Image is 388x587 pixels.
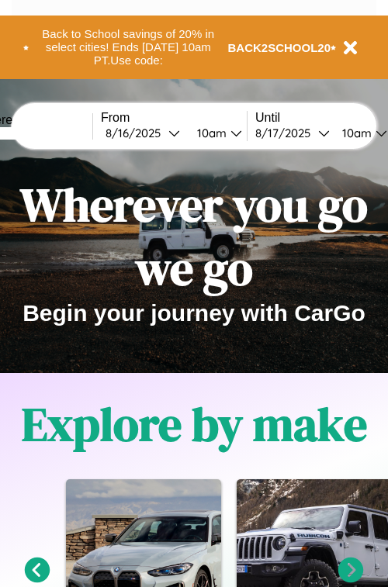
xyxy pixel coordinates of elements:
button: 8/16/2025 [101,125,185,141]
div: 10am [334,126,376,140]
div: 8 / 17 / 2025 [255,126,318,140]
label: From [101,111,247,125]
div: 8 / 16 / 2025 [106,126,168,140]
button: Back to School savings of 20% in select cities! Ends [DATE] 10am PT.Use code: [29,23,228,71]
h1: Explore by make [22,392,367,456]
button: 10am [185,125,247,141]
div: 10am [189,126,230,140]
b: BACK2SCHOOL20 [228,41,331,54]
